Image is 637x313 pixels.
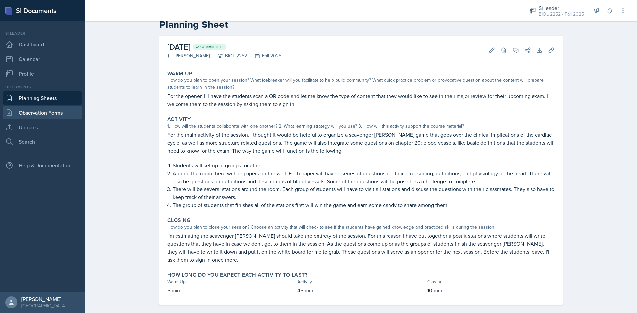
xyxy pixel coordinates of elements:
[167,131,555,155] p: For the main activity of the session, I thought it would be helpful to organize a scavenger [PERS...
[539,4,584,12] div: Si leader
[173,185,555,201] p: There will be several stations around the room. Each group of students will have to visit all sta...
[539,11,584,18] div: BIOL 2252 / Fall 2025
[167,272,307,278] label: How long do you expect each activity to last?
[3,106,82,119] a: Observation Forms
[159,19,563,30] h2: Planning Sheet
[297,278,425,285] div: Activity
[21,302,66,309] div: [GEOGRAPHIC_DATA]
[167,92,555,108] p: For the opener, I'll have the students scan a QR code and let me know the type of content that th...
[173,169,555,185] p: Around the room there will be papers on the wall. Each paper will have a series of questions of c...
[200,44,223,50] span: Submitted
[173,201,555,209] p: The group of students that finishes all of the stations first will win the game and earn some can...
[3,121,82,134] a: Uploads
[297,287,425,294] p: 45 min
[3,38,82,51] a: Dashboard
[167,217,191,224] label: Closing
[247,52,281,59] div: Fall 2025
[427,287,555,294] p: 10 min
[167,232,555,264] p: I'm estimating the scavenger [PERSON_NAME] should take the entirety of the session. For this reas...
[3,135,82,148] a: Search
[427,278,555,285] div: Closing
[167,278,295,285] div: Warm-Up
[167,287,295,294] p: 5 min
[3,30,82,36] div: Si leader
[3,159,82,172] div: Help & Documentation
[167,52,210,59] div: [PERSON_NAME]
[3,91,82,105] a: Planning Sheets
[3,67,82,80] a: Profile
[3,52,82,66] a: Calendar
[167,123,555,130] div: 1. How will the students collaborate with one another? 2. What learning strategy will you use? 3....
[167,70,193,77] label: Warm-Up
[210,52,247,59] div: BIOL 2252
[167,116,191,123] label: Activity
[21,296,66,302] div: [PERSON_NAME]
[167,77,555,91] div: How do you plan to open your session? What icebreaker will you facilitate to help build community...
[167,41,281,53] h2: [DATE]
[167,224,555,231] div: How do you plan to close your session? Choose an activity that will check to see if the students ...
[3,84,82,90] div: Documents
[173,161,555,169] p: Students will set up in groups together.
